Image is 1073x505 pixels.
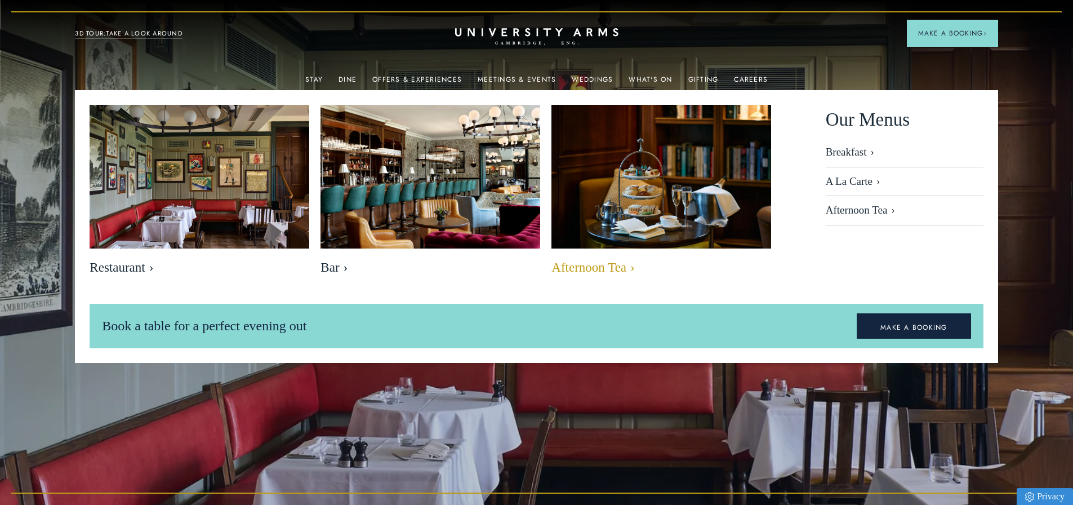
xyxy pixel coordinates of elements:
[826,196,983,225] a: Afternoon Tea
[372,76,462,90] a: Offers & Experiences
[320,105,540,251] img: image-b49cb22997400f3f08bed174b2325b8c369ebe22-8192x5461-jpg
[320,105,540,281] a: image-b49cb22997400f3f08bed174b2325b8c369ebe22-8192x5461-jpg Bar
[826,167,983,197] a: A La Carte
[90,105,309,281] a: image-bebfa3899fb04038ade422a89983545adfd703f7-2500x1667-jpg Restaurant
[551,260,771,276] span: Afternoon Tea
[983,32,987,36] img: Arrow icon
[857,313,971,339] a: MAKE A BOOKING
[551,105,771,281] a: image-eb2e3df6809416bccf7066a54a890525e7486f8d-2500x1667-jpg Afternoon Tea
[478,76,556,90] a: Meetings & Events
[1025,492,1034,502] img: Privacy
[629,76,672,90] a: What's On
[918,28,987,38] span: Make a Booking
[90,105,309,251] img: image-bebfa3899fb04038ade422a89983545adfd703f7-2500x1667-jpg
[535,94,788,262] img: image-eb2e3df6809416bccf7066a54a890525e7486f8d-2500x1667-jpg
[455,28,618,46] a: Home
[305,76,323,90] a: Stay
[734,76,768,90] a: Careers
[826,146,983,167] a: Breakfast
[572,76,613,90] a: Weddings
[75,29,182,39] a: 3D TOUR:TAKE A LOOK AROUND
[102,318,306,333] span: Book a table for a perfect evening out
[339,76,357,90] a: Dine
[1017,488,1073,505] a: Privacy
[826,105,910,135] span: Our Menus
[907,20,998,47] button: Make a BookingArrow icon
[320,260,540,276] span: Bar
[688,76,719,90] a: Gifting
[90,260,309,276] span: Restaurant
